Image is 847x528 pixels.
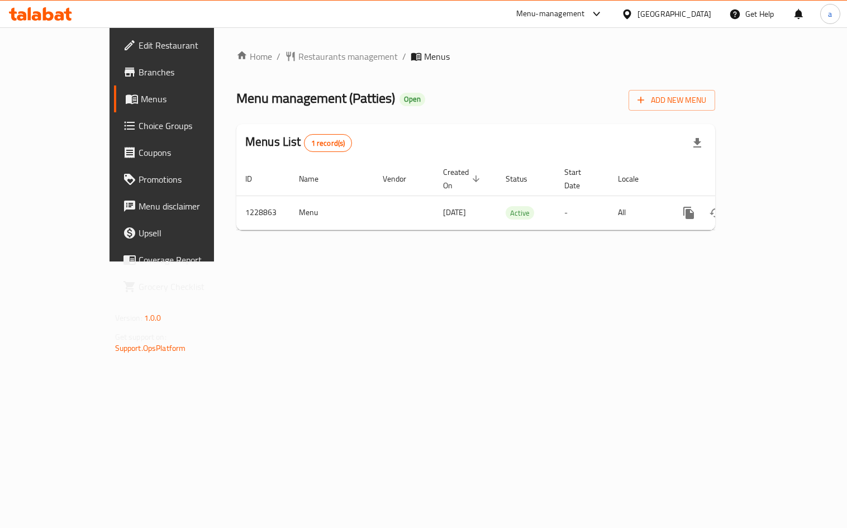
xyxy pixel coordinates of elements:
span: Menus [141,92,242,106]
td: Menu [290,196,374,230]
a: Coverage Report [114,246,251,273]
div: Open [399,93,425,106]
span: Branches [139,65,242,79]
nav: breadcrumb [236,50,715,63]
span: Name [299,172,333,185]
span: Menus [424,50,450,63]
span: Get support on: [115,330,166,344]
td: - [555,196,609,230]
div: Menu-management [516,7,585,21]
button: Change Status [702,199,729,226]
li: / [402,50,406,63]
button: Add New Menu [629,90,715,111]
span: Menu management ( Patties ) [236,85,395,111]
span: Promotions [139,173,242,186]
span: Start Date [564,165,596,192]
span: [DATE] [443,205,466,220]
a: Choice Groups [114,112,251,139]
span: Coupons [139,146,242,159]
div: Export file [684,130,711,156]
span: Open [399,94,425,104]
a: Menu disclaimer [114,193,251,220]
a: Promotions [114,166,251,193]
div: [GEOGRAPHIC_DATA] [637,8,711,20]
span: Created On [443,165,483,192]
span: Vendor [383,172,421,185]
td: 1228863 [236,196,290,230]
div: Active [506,206,534,220]
span: Grocery Checklist [139,280,242,293]
a: Home [236,50,272,63]
span: Status [506,172,542,185]
td: All [609,196,667,230]
a: Branches [114,59,251,85]
span: Locale [618,172,653,185]
span: Choice Groups [139,119,242,132]
span: Version: [115,311,142,325]
a: Menus [114,85,251,112]
a: Grocery Checklist [114,273,251,300]
a: Upsell [114,220,251,246]
a: Edit Restaurant [114,32,251,59]
span: Coverage Report [139,253,242,267]
span: ID [245,172,267,185]
span: Menu disclaimer [139,199,242,213]
button: more [675,199,702,226]
h2: Menus List [245,134,352,152]
span: a [828,8,832,20]
span: Active [506,207,534,220]
span: 1.0.0 [144,311,161,325]
th: Actions [667,162,792,196]
div: Total records count [304,134,353,152]
span: Add New Menu [637,93,706,107]
a: Restaurants management [285,50,398,63]
a: Support.OpsPlatform [115,341,186,355]
span: Edit Restaurant [139,39,242,52]
span: Restaurants management [298,50,398,63]
li: / [277,50,280,63]
table: enhanced table [236,162,792,230]
a: Coupons [114,139,251,166]
span: Upsell [139,226,242,240]
span: 1 record(s) [304,138,352,149]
